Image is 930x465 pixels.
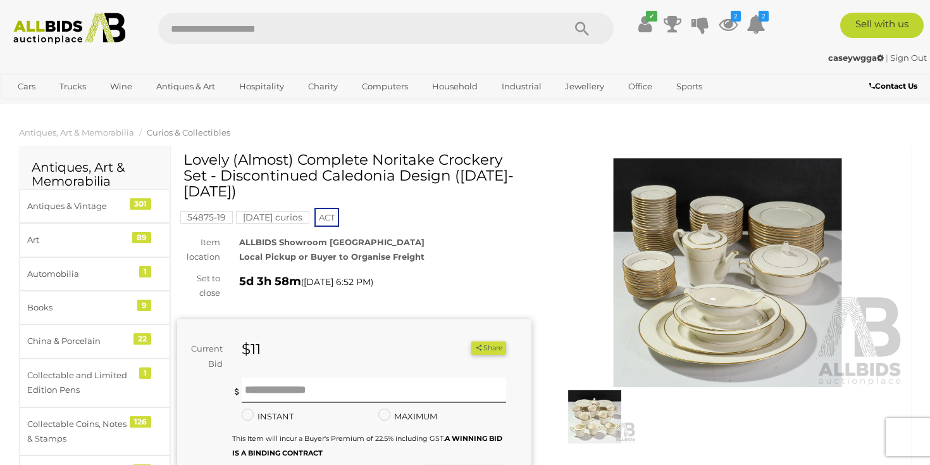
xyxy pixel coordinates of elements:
[27,334,132,348] div: China & Porcelain
[27,368,132,398] div: Collectable and Limited Edition Pens
[232,434,502,457] b: A WINNING BID IS A BINDING CONTRACT
[301,277,373,287] span: ( )
[239,274,301,288] strong: 5d 3h 58m
[840,13,924,38] a: Sell with us
[232,434,502,457] small: This Item will incur a Buyer's Premium of 22.5% including GST.
[19,127,134,137] a: Antiques, Art & Memorabilia
[180,211,233,224] mark: 54875-19
[314,208,339,227] span: ACT
[354,76,416,97] a: Computers
[19,291,170,324] a: Books 9
[731,11,741,22] i: 2
[747,13,766,35] a: 2
[180,212,233,222] a: 54875-19
[19,359,170,407] a: Collectable and Limited Edition Pens 1
[668,76,710,97] a: Sports
[168,235,230,265] div: Item location
[19,257,170,291] a: Automobilia 1
[27,232,132,247] div: Art
[130,416,151,428] div: 126
[236,211,309,224] mark: [DATE] curios
[139,266,151,277] div: 1
[554,390,636,443] img: Lovely (Almost) Complete Noritake Crockery Set - Discontinued Caledonia Design (1971-1990)
[471,341,506,355] button: Share
[239,252,425,262] strong: Local Pickup or Buyer to Organise Freight
[19,189,170,223] a: Antiques & Vintage 301
[32,160,158,188] h2: Antiques, Art & Memorabilia
[550,13,614,44] button: Search
[828,53,884,63] strong: caseywgga
[168,271,230,301] div: Set to close
[869,79,921,93] a: Contact Us
[242,340,261,358] strong: $11
[19,324,170,358] a: China & Porcelain 22
[300,76,346,97] a: Charity
[27,199,132,213] div: Antiques & Vintage
[9,97,116,118] a: [GEOGRAPHIC_DATA]
[493,76,550,97] a: Industrial
[635,13,654,35] a: ✔
[869,81,917,91] b: Contact Us
[177,341,232,371] div: Current Bid
[51,76,94,97] a: Trucks
[550,158,905,387] img: Lovely (Almost) Complete Noritake Crockery Set - Discontinued Caledonia Design (1971-1990)
[239,237,425,247] strong: ALLBIDS Showroom [GEOGRAPHIC_DATA]
[19,407,170,456] a: Collectable Coins, Notes & Stamps 126
[886,53,888,63] span: |
[27,300,132,315] div: Books
[7,13,132,44] img: Allbids.com.au
[457,342,469,355] li: Unwatch this item
[828,53,886,63] a: caseywgga
[242,409,294,424] label: INSTANT
[27,267,132,281] div: Automobilia
[620,76,660,97] a: Office
[148,76,223,97] a: Antiques & Art
[231,76,292,97] a: Hospitality
[759,11,769,22] i: 2
[19,223,170,257] a: Art 89
[27,417,132,447] div: Collectable Coins, Notes & Stamps
[137,300,151,311] div: 9
[139,367,151,379] div: 1
[424,76,486,97] a: Household
[378,409,437,424] label: MAXIMUM
[130,198,151,210] div: 301
[133,333,151,345] div: 22
[557,76,612,97] a: Jewellery
[183,152,528,200] h1: Lovely (Almost) Complete Noritake Crockery Set - Discontinued Caledonia Design ([DATE]-[DATE])
[304,276,371,288] span: [DATE] 6:52 PM
[236,212,309,222] a: [DATE] curios
[890,53,927,63] a: Sign Out
[102,76,140,97] a: Wine
[9,76,44,97] a: Cars
[646,11,657,22] i: ✔
[132,232,151,243] div: 89
[719,13,738,35] a: 2
[147,127,230,137] a: Curios & Collectibles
